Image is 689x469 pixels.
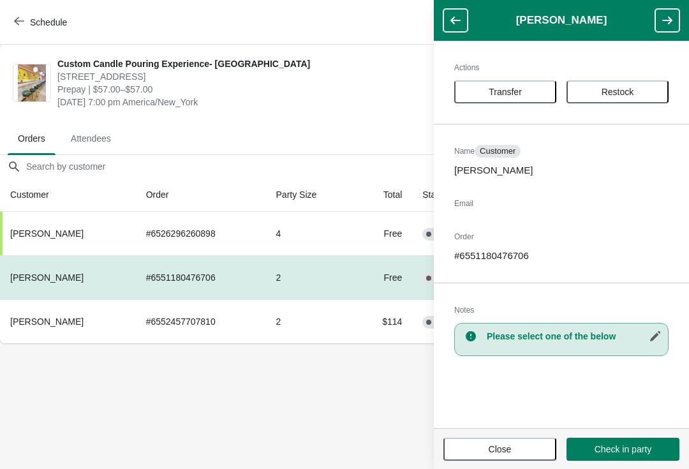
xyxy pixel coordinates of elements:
[266,299,354,343] td: 2
[487,330,662,343] h3: Please select one of the below
[602,87,634,97] span: Restock
[136,178,266,212] th: Order
[454,249,669,262] p: # 6551180476706
[136,212,266,255] td: # 6526296260898
[354,255,412,299] td: Free
[454,80,556,103] button: Transfer
[30,17,67,27] span: Schedule
[18,64,46,101] img: Custom Candle Pouring Experience- Delray Beach
[454,197,669,210] h2: Email
[10,316,84,327] span: [PERSON_NAME]
[468,14,655,27] h1: [PERSON_NAME]
[136,255,266,299] td: # 6551180476706
[266,178,354,212] th: Party Size
[57,96,454,108] span: [DATE] 7:00 pm America/New_York
[480,146,515,156] span: Customer
[354,178,412,212] th: Total
[454,145,669,158] h2: Name
[454,164,669,177] p: [PERSON_NAME]
[454,230,669,243] h2: Order
[489,444,512,454] span: Close
[443,438,556,461] button: Close
[6,11,77,34] button: Schedule
[266,255,354,299] td: 2
[454,61,669,74] h2: Actions
[489,87,522,97] span: Transfer
[10,272,84,283] span: [PERSON_NAME]
[454,304,669,316] h2: Notes
[57,83,454,96] span: Prepay | $57.00–$57.00
[595,444,651,454] span: Check in party
[57,57,454,70] span: Custom Candle Pouring Experience- [GEOGRAPHIC_DATA]
[57,70,454,83] span: [STREET_ADDRESS]
[567,80,669,103] button: Restock
[61,127,121,150] span: Attendees
[8,127,56,150] span: Orders
[412,178,489,212] th: Status
[10,228,84,239] span: [PERSON_NAME]
[567,438,679,461] button: Check in party
[354,212,412,255] td: Free
[266,212,354,255] td: 4
[354,299,412,343] td: $114
[136,299,266,343] td: # 6552457707810
[26,155,689,178] input: Search by customer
